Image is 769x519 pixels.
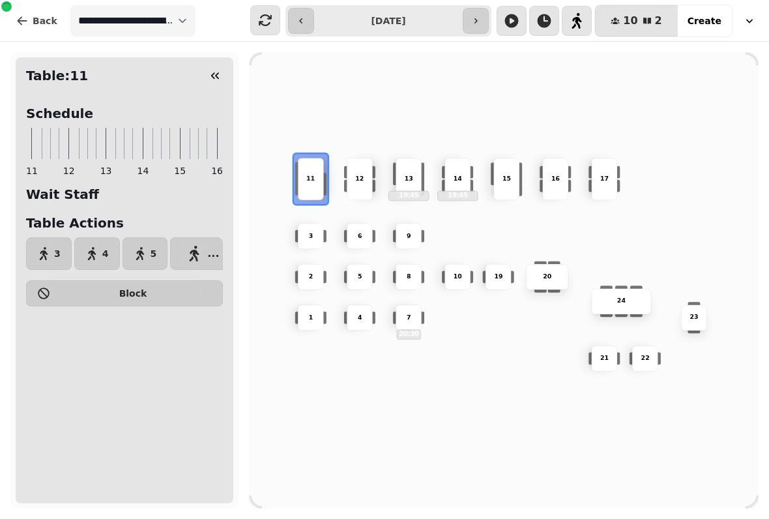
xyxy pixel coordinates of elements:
p: 10 [454,273,462,282]
span: 5 [151,249,157,258]
span: Back [33,16,57,25]
p: 13 [404,175,413,184]
p: 19:45 [438,192,477,200]
span: 14 [137,164,149,177]
button: 102 [595,5,677,37]
p: 11 [306,175,315,184]
span: 4 [102,249,109,258]
span: Block [54,289,212,298]
span: 12 [63,164,75,177]
span: 2 [655,16,662,26]
span: 11 [26,164,38,177]
button: 5 [123,237,168,270]
button: ... [170,237,235,270]
span: 13 [100,164,112,177]
h2: Table: 11 [21,67,88,85]
p: 6 [358,231,362,241]
p: 19:45 [389,192,428,200]
p: 16 [551,175,560,184]
p: 1 [309,313,313,322]
p: 9 [407,231,411,241]
button: Create [677,5,732,37]
p: 4 [358,313,362,322]
button: 3 [26,237,72,270]
h2: Table Actions [26,214,223,232]
p: 15 [502,175,511,184]
p: 5 [358,273,362,282]
button: Back [5,5,68,37]
span: 16 [211,164,223,177]
p: 7 [407,313,411,322]
span: ... [207,248,219,259]
span: 3 [54,249,61,258]
p: 21 [600,354,609,363]
p: 22 [641,354,649,363]
span: Create [688,16,721,25]
p: 12 [355,175,364,184]
p: 24 [617,297,626,306]
p: 23 [689,313,698,322]
h2: Wait Staff [26,185,223,203]
p: 20:30 [397,330,420,338]
p: 3 [309,231,313,241]
span: 10 [623,16,637,26]
button: Block [26,280,223,306]
p: 19 [494,273,502,282]
p: 2 [309,273,313,282]
span: 15 [174,164,186,177]
p: 8 [407,273,411,282]
p: 20 [543,273,551,282]
button: 4 [74,237,120,270]
p: 17 [600,175,609,184]
p: 14 [454,175,462,184]
h2: Schedule [26,104,93,123]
